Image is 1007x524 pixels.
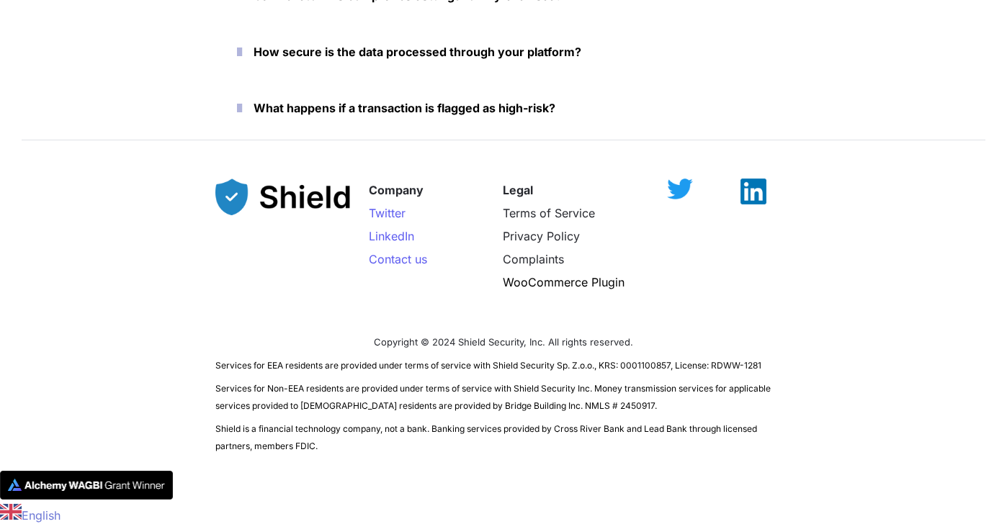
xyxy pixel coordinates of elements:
a: Terms of Service [503,206,595,220]
a: Contact us [369,252,427,266]
a: WooCommerce Plugin [503,275,625,289]
button: How secure is the data processed through your platform? [215,30,792,74]
span: Copyright © 2024 Shield Security, Inc. All rights reserved. [374,336,633,348]
a: Privacy Policy [503,229,580,243]
span: Services for Non-EEA residents are provided under terms of service with Shield Security Inc. Mone... [215,383,773,411]
a: LinkedIn [369,229,414,243]
strong: Company [369,183,424,197]
span: Shield is a financial technology company, not a bank. Banking services provided by Cross River Ba... [215,423,759,451]
a: Complaints [503,252,564,266]
strong: What happens if a transaction is flagged as high-risk? [254,101,555,115]
a: Twitter [369,206,406,220]
strong: How secure is the data processed through your platform? [254,45,581,59]
button: What happens if a transaction is flagged as high-risk? [215,86,792,130]
strong: Legal [503,183,533,197]
span: Services for EEA residents are provided under terms of service with Shield Security Sp. Z.o.o., K... [215,360,761,371]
